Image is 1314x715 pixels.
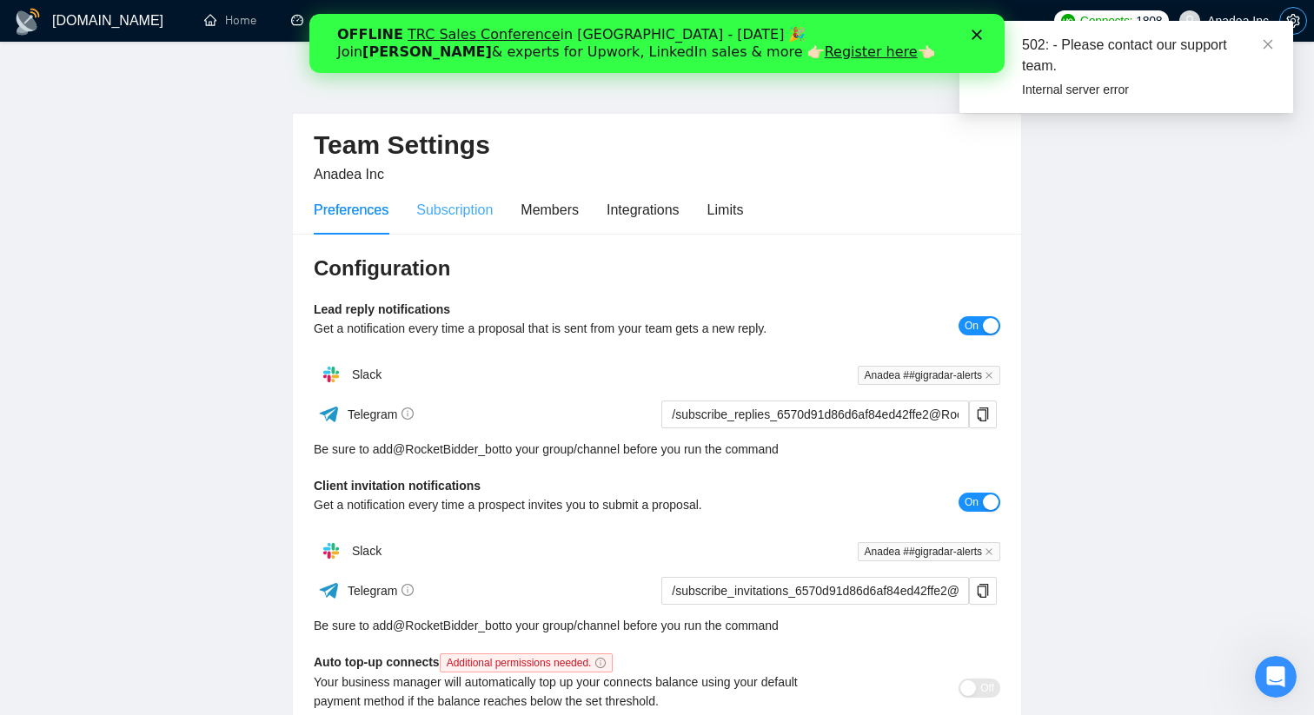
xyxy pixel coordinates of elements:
[416,199,493,221] div: Subscription
[348,584,415,598] span: Telegram
[985,547,993,556] span: close
[980,679,994,698] span: Off
[1061,14,1075,28] img: upwork-logo.png
[309,14,1005,73] iframe: Intercom live chat банер
[314,479,481,493] b: Client invitation notifications
[1280,14,1306,28] span: setting
[352,544,382,558] span: Slack
[352,367,382,381] span: Slack
[521,199,579,221] div: Members
[858,366,1000,385] span: Anadea ##gigradar-alerts
[1262,38,1274,50] span: close
[1080,11,1132,30] span: Connects:
[314,319,829,338] div: Get a notification every time a proposal that is sent from your team gets a new reply.
[204,13,256,28] a: homeHome
[401,584,414,596] span: info-circle
[314,533,348,568] img: hpQkSZIkSZIkSZIkSZIkSZIkSZIkSZIkSZIkSZIkSZIkSZIkSZIkSZIkSZIkSZIkSZIkSZIkSZIkSZIkSZIkSZIkSZIkSZIkS...
[314,128,1000,163] h2: Team Settings
[314,302,450,316] b: Lead reply notifications
[314,616,1000,635] div: Be sure to add to your group/channel before you run the command
[314,655,620,669] b: Auto top-up connects
[1255,656,1297,698] iframe: Intercom live chat
[1279,7,1307,35] button: setting
[1022,80,1272,99] div: Internal server error
[314,440,1000,459] div: Be sure to add to your group/channel before you run the command
[969,401,997,428] button: copy
[291,13,370,28] a: dashboardDashboard
[970,584,996,598] span: copy
[314,199,388,221] div: Preferences
[662,16,680,26] div: Закрити
[1022,35,1272,76] div: 502: - Please contact our support team.
[318,579,340,601] img: ww3wtPAAAAAElFTkSuQmCC
[970,407,996,421] span: copy
[969,577,997,605] button: copy
[707,199,744,221] div: Limits
[393,616,502,635] a: @RocketBidder_bot
[314,255,1000,282] h3: Configuration
[14,8,42,36] img: logo
[318,403,340,425] img: ww3wtPAAAAAElFTkSuQmCC
[1136,11,1162,30] span: 1808
[314,357,348,392] img: hpQkSZIkSZIkSZIkSZIkSZIkSZIkSZIkSZIkSZIkSZIkSZIkSZIkSZIkSZIkSZIkSZIkSZIkSZIkSZIkSZIkSZIkSZIkSZIkS...
[405,13,469,28] a: searchScanner
[1184,15,1196,27] span: user
[607,199,680,221] div: Integrations
[965,493,979,512] span: On
[401,407,414,420] span: info-circle
[515,30,608,46] a: Register here
[348,407,415,421] span: Telegram
[985,371,993,380] span: close
[314,672,829,711] div: Your business manager will automatically top up your connects balance using your default payment ...
[393,440,502,459] a: @RocketBidder_bot
[858,542,1000,561] span: Anadea ##gigradar-alerts
[595,658,606,668] span: info-circle
[440,653,614,672] span: Additional permissions needed.
[314,495,829,514] div: Get a notification every time a prospect invites you to submit a proposal.
[1279,14,1307,28] a: setting
[314,167,384,182] span: Anadea Inc
[965,316,979,335] span: On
